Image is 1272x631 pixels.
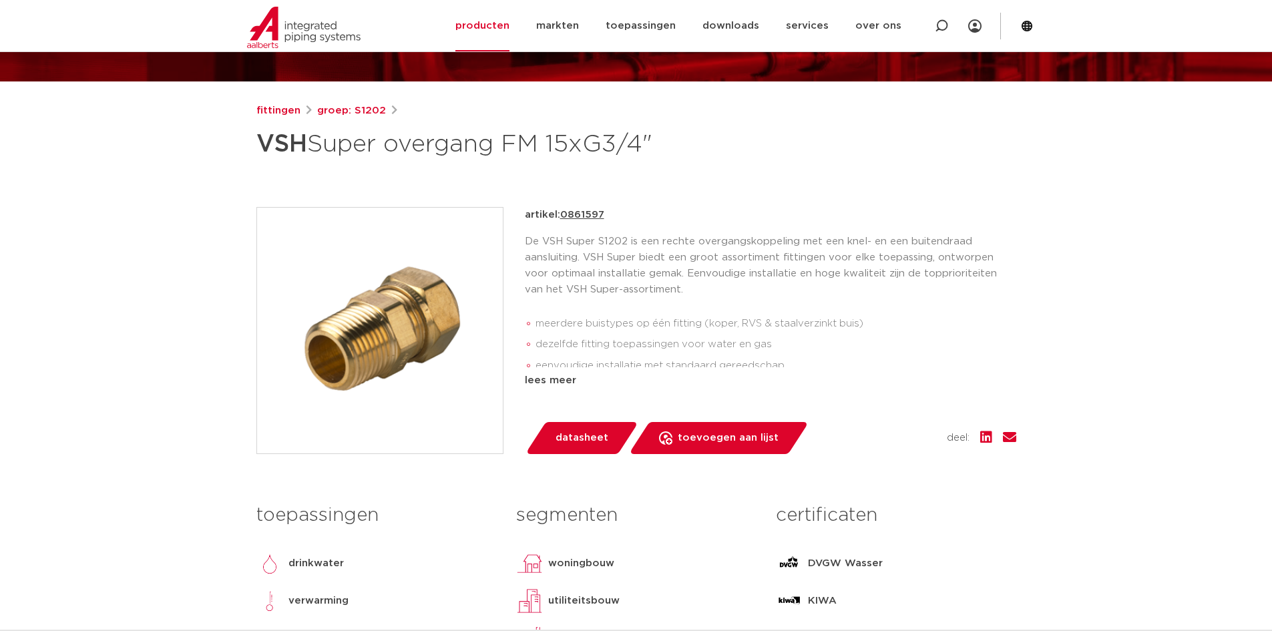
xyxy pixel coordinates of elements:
h3: toepassingen [256,502,496,529]
p: DVGW Wasser [808,556,883,572]
span: datasheet [556,427,608,449]
img: woningbouw [516,550,543,577]
h1: Super overgang FM 15xG3/4" [256,124,758,164]
a: fittingen [256,103,300,119]
h3: segmenten [516,502,756,529]
strong: VSH [256,132,307,156]
a: datasheet [525,422,638,454]
img: drinkwater [256,550,283,577]
h3: certificaten [776,502,1016,529]
img: KIWA [776,588,803,614]
p: utiliteitsbouw [548,593,620,609]
span: toevoegen aan lijst [678,427,779,449]
p: drinkwater [288,556,344,572]
div: lees meer [525,373,1016,389]
p: verwarming [288,593,349,609]
span: deel: [947,430,970,446]
p: artikel: [525,207,604,223]
img: utiliteitsbouw [516,588,543,614]
img: verwarming [256,588,283,614]
p: woningbouw [548,556,614,572]
p: KIWA [808,593,837,609]
li: eenvoudige installatie met standaard gereedschap [536,355,1016,377]
a: groep: S1202 [317,103,386,119]
img: DVGW Wasser [776,550,803,577]
img: Product Image for VSH Super overgang FM 15xG3/4" [257,208,503,453]
p: De VSH Super S1202 is een rechte overgangskoppeling met een knel- en een buitendraad aansluiting.... [525,234,1016,298]
tcxspan: Call 0861597 via 3CX [560,210,604,220]
li: meerdere buistypes op één fitting (koper, RVS & staalverzinkt buis) [536,313,1016,335]
li: dezelfde fitting toepassingen voor water en gas [536,334,1016,355]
